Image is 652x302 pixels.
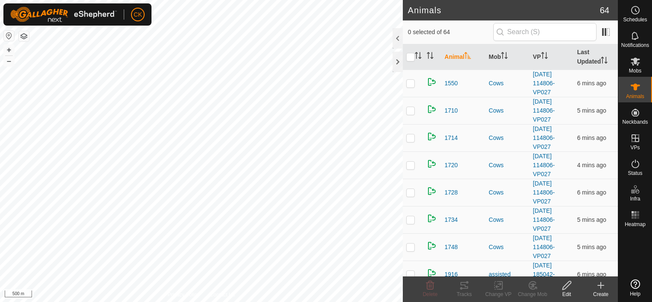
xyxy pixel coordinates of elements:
a: Help [618,276,652,300]
input: Search (S) [493,23,597,41]
button: Map Layers [19,31,29,41]
button: + [4,45,14,55]
span: 10 Sept 2025, 7:04 pm [577,244,606,250]
th: Last Updated [573,44,618,70]
div: Cows [489,188,526,197]
a: Privacy Policy [168,291,200,299]
span: Help [630,291,640,296]
img: returning on [427,131,437,142]
span: CK [134,10,142,19]
span: 1916 [445,270,458,279]
div: Change Mob [515,290,550,298]
h2: Animals [408,5,600,15]
a: [DATE] 114806-VP027 [533,125,555,150]
span: Status [628,171,642,176]
a: [DATE] 185042-VP001 [533,262,555,287]
div: Edit [550,290,584,298]
th: VP [530,44,574,70]
img: returning on [427,213,437,224]
p-sorticon: Activate to sort [464,53,471,60]
span: 10 Sept 2025, 7:05 pm [577,162,606,168]
div: Cows [489,79,526,88]
div: Tracks [447,290,481,298]
a: [DATE] 114806-VP027 [533,180,555,205]
span: Delete [423,291,438,297]
button: Reset Map [4,31,14,41]
p-sorticon: Activate to sort [541,53,548,60]
div: Create [584,290,618,298]
img: returning on [427,77,437,87]
img: Gallagher Logo [10,7,117,22]
div: assisted [489,270,526,279]
th: Animal [441,44,486,70]
div: Cows [489,106,526,115]
button: – [4,56,14,66]
a: [DATE] 114806-VP027 [533,98,555,123]
div: Cows [489,215,526,224]
span: 10 Sept 2025, 7:03 pm [577,189,606,196]
span: Infra [630,196,640,201]
span: Notifications [621,43,649,48]
div: Change VP [481,290,515,298]
p-sorticon: Activate to sort [427,53,434,60]
a: [DATE] 114806-VP027 [533,235,555,259]
span: 1728 [445,188,458,197]
p-sorticon: Activate to sort [415,53,422,60]
div: Cows [489,243,526,252]
span: 0 selected of 64 [408,28,493,37]
img: returning on [427,186,437,196]
div: Cows [489,134,526,142]
img: returning on [427,159,437,169]
span: 10 Sept 2025, 7:04 pm [577,107,606,114]
img: returning on [427,104,437,114]
span: VPs [630,145,640,150]
p-sorticon: Activate to sort [501,53,508,60]
span: 1748 [445,243,458,252]
span: 1734 [445,215,458,224]
span: 1720 [445,161,458,170]
span: 1714 [445,134,458,142]
p-sorticon: Activate to sort [601,58,608,65]
span: 64 [600,4,609,17]
a: [DATE] 114806-VP027 [533,71,555,96]
span: 10 Sept 2025, 7:03 pm [577,134,606,141]
span: Mobs [629,68,641,73]
a: [DATE] 114806-VP027 [533,207,555,232]
span: 10 Sept 2025, 7:04 pm [577,216,606,223]
span: Neckbands [622,119,648,125]
img: returning on [427,268,437,278]
img: returning on [427,241,437,251]
th: Mob [485,44,530,70]
div: Cows [489,161,526,170]
span: Animals [626,94,644,99]
span: 10 Sept 2025, 7:03 pm [577,80,606,87]
span: 10 Sept 2025, 7:03 pm [577,271,606,278]
span: Schedules [623,17,647,22]
span: 1550 [445,79,458,88]
span: Heatmap [625,222,646,227]
span: 1710 [445,106,458,115]
a: [DATE] 114806-VP027 [533,153,555,177]
a: Contact Us [210,291,235,299]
